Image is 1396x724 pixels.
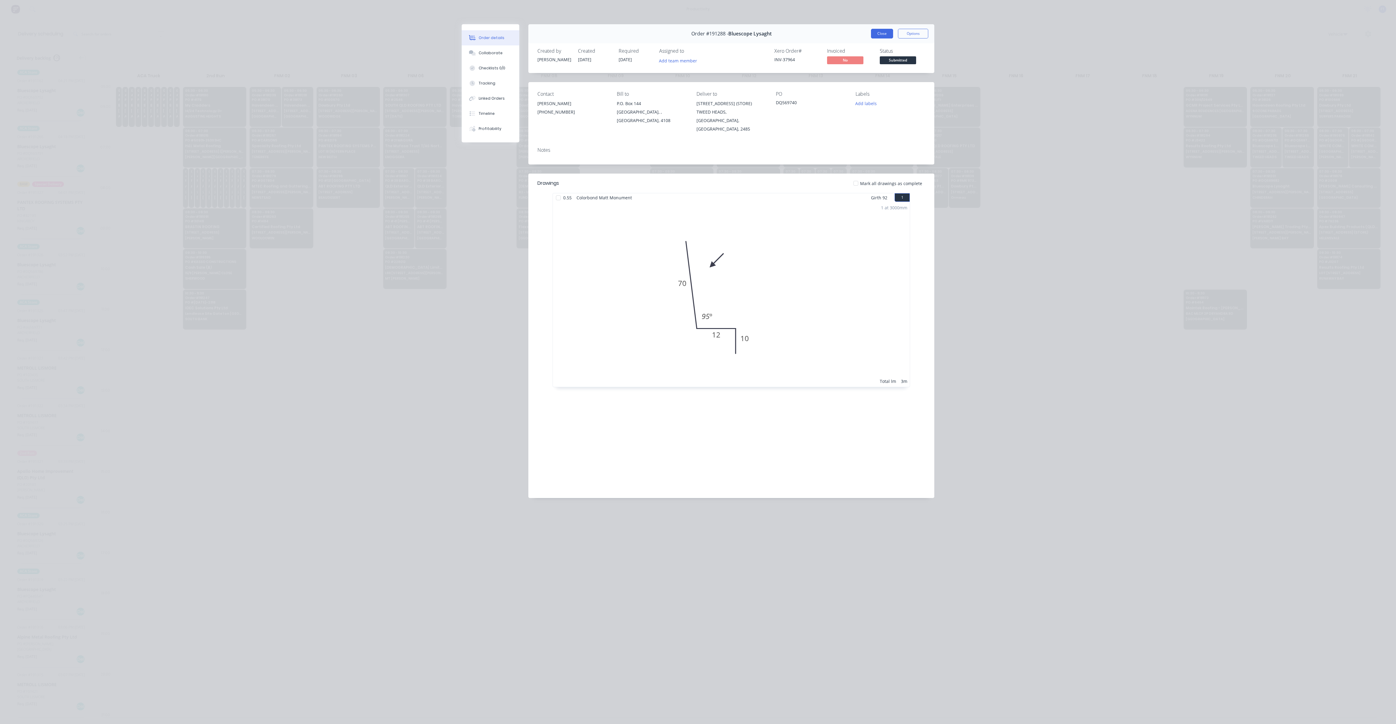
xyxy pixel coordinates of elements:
[479,35,504,41] div: Order details
[776,99,846,108] div: DQ569740
[537,56,571,63] div: [PERSON_NAME]
[696,108,766,133] div: TWEED HEADS, [GEOGRAPHIC_DATA], [GEOGRAPHIC_DATA], 2485
[561,193,574,202] span: 0.55
[537,108,607,116] div: [PHONE_NUMBER]
[462,61,519,76] button: Checklists 0/0
[774,56,820,63] div: INV-37964
[880,56,916,65] button: Submitted
[578,48,611,54] div: Created
[617,108,686,125] div: [GEOGRAPHIC_DATA], , [GEOGRAPHIC_DATA], 4108
[728,31,772,37] span: Bluescope Lysaght
[696,99,766,133] div: [STREET_ADDRESS] (STORE)TWEED HEADS, [GEOGRAPHIC_DATA], [GEOGRAPHIC_DATA], 2485
[871,29,893,38] button: Close
[852,99,880,108] button: Add labels
[881,204,907,211] div: 1 at 3000mm
[617,91,686,97] div: Bill to
[462,76,519,91] button: Tracking
[537,180,559,187] div: Drawings
[895,193,910,202] button: 1
[656,56,700,65] button: Add team member
[691,31,728,37] span: Order #191288 -
[776,91,846,97] div: PO
[462,91,519,106] button: Linked Orders
[880,48,925,54] div: Status
[774,48,820,54] div: Xero Order #
[574,193,634,202] span: Colorbond Matt Monument
[901,378,907,384] div: 3m
[462,121,519,136] button: Profitability
[479,126,501,131] div: Profitability
[462,106,519,121] button: Timeline
[537,91,607,97] div: Contact
[578,57,591,62] span: [DATE]
[619,57,632,62] span: [DATE]
[659,56,700,65] button: Add team member
[880,56,916,64] span: Submitted
[827,56,863,64] span: No
[696,99,766,108] div: [STREET_ADDRESS] (STORE)
[537,99,607,119] div: [PERSON_NAME][PHONE_NUMBER]
[479,65,505,71] div: Checklists 0/0
[462,30,519,45] button: Order details
[856,91,925,97] div: Labels
[617,99,686,108] div: P.O. Box 144
[880,378,896,384] div: Total lm
[696,91,766,97] div: Deliver to
[871,193,887,202] span: Girth 92
[898,29,928,38] button: Options
[479,96,505,101] div: Linked Orders
[479,50,503,56] div: Collaborate
[479,81,495,86] div: Tracking
[553,202,910,387] div: 070121095º1 at 3000mmTotal lm3m
[462,45,519,61] button: Collaborate
[617,99,686,125] div: P.O. Box 144[GEOGRAPHIC_DATA], , [GEOGRAPHIC_DATA], 4108
[479,111,495,116] div: Timeline
[619,48,652,54] div: Required
[860,180,922,187] span: Mark all drawings as complete
[659,48,720,54] div: Assigned to
[537,147,925,153] div: Notes
[537,48,571,54] div: Created by
[537,99,607,108] div: [PERSON_NAME]
[827,48,872,54] div: Invoiced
